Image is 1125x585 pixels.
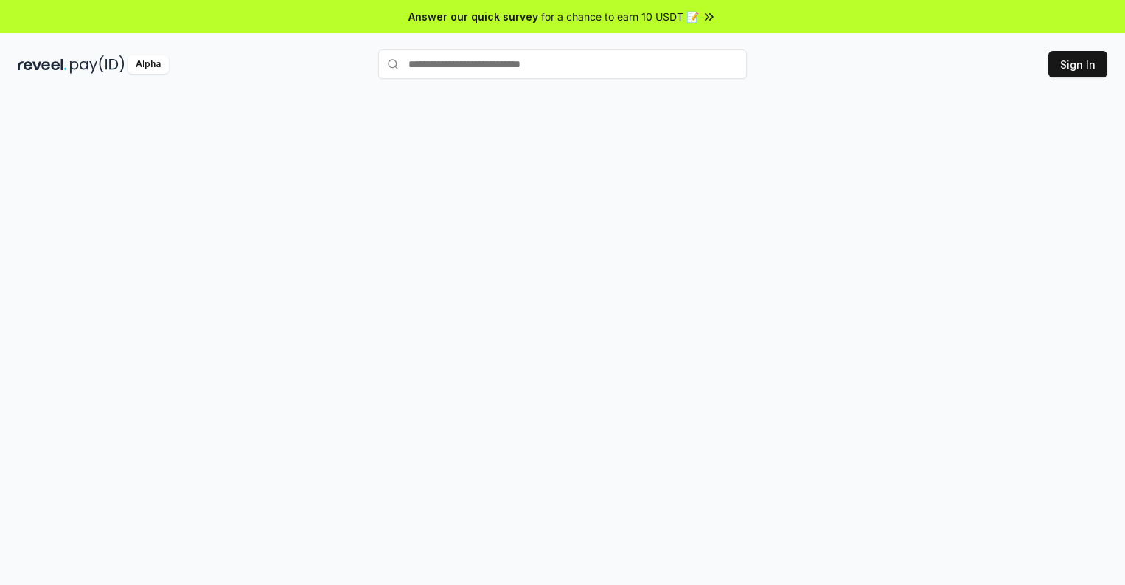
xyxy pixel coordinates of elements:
[541,9,699,24] span: for a chance to earn 10 USDT 📝
[70,55,125,74] img: pay_id
[128,55,169,74] div: Alpha
[18,55,67,74] img: reveel_dark
[1048,51,1107,77] button: Sign In
[408,9,538,24] span: Answer our quick survey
